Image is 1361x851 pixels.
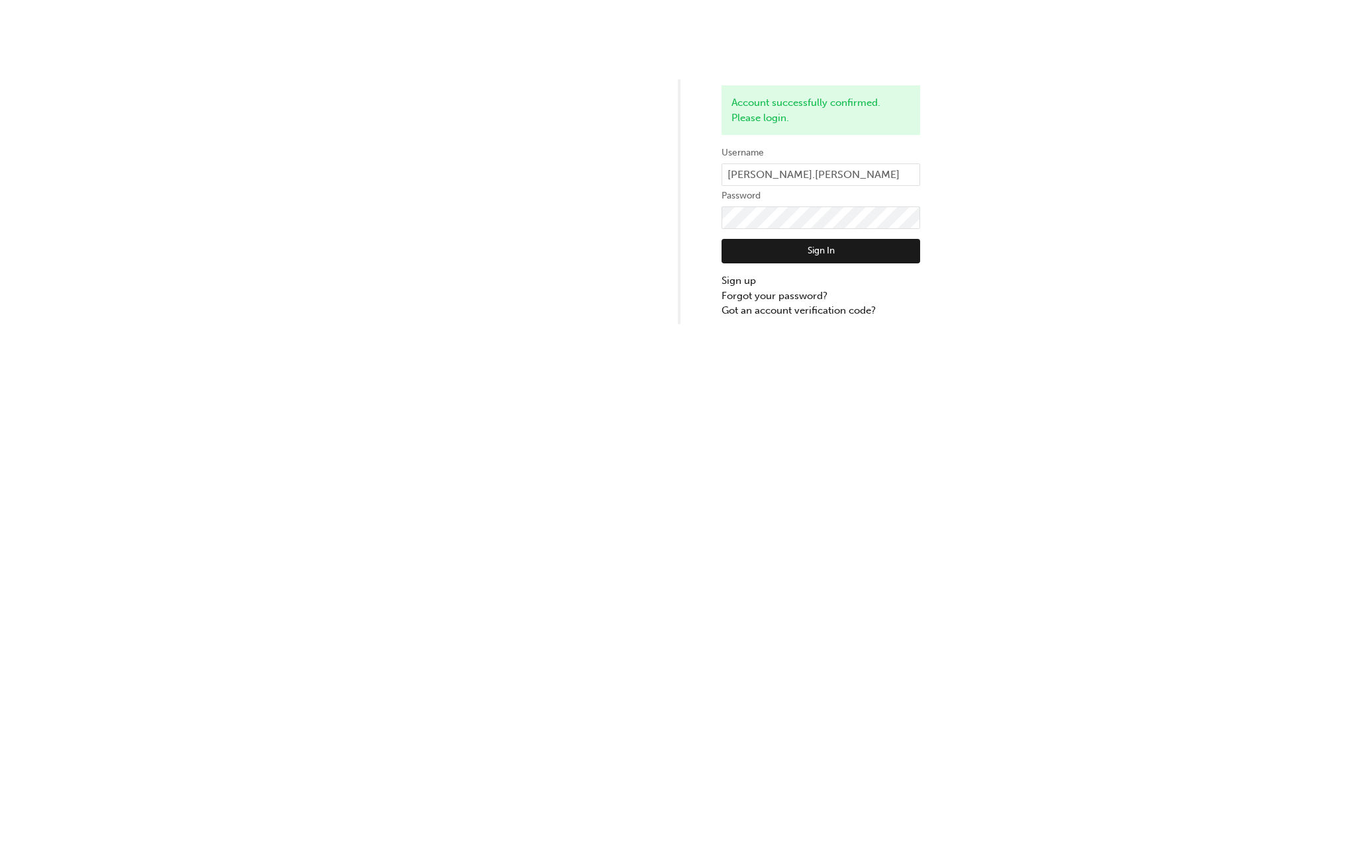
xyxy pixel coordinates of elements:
label: Password [722,188,920,204]
button: Sign In [722,239,920,264]
a: Sign up [722,273,920,289]
input: Username [722,163,920,186]
div: Account successfully confirmed. Please login. [722,85,920,135]
a: Forgot your password? [722,289,920,304]
a: Got an account verification code? [722,303,920,318]
label: Username [722,145,920,161]
img: wombat [441,183,540,201]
